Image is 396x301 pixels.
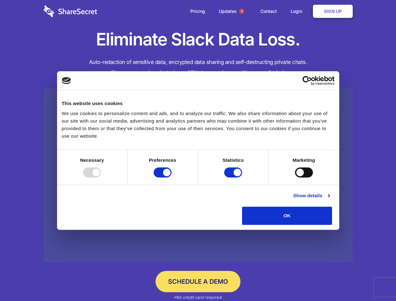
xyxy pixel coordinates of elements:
a: Contact [254,2,283,21]
div: We use cookies to personalize content and ads, and to analyze our traffic. We also share informat... [62,110,335,140]
img: logo-wordmark-white-trans-d4663122ce5f474addd5e946df7df03e33cb6a1c49d2221995e7729f52c070b2.svg [44,5,97,17]
strong: Preferences [149,157,176,163]
a: Pricing [184,2,211,21]
h1: Eliminate Slack Data Loss. [44,28,353,51]
span: 1 [239,9,244,14]
a: Show details [293,192,330,199]
a: Schedule a Demo [156,271,240,292]
em: *No credit card required. [173,295,223,300]
strong: Necessary [80,157,104,163]
h4: Auto-redaction of sensitive data, encrypted data sharing and self-destructing private chats. Shar... [44,57,353,78]
strong: Marketing [293,157,315,163]
strong: Statistics [223,157,244,163]
img: logo [62,77,71,84]
button: OK [242,207,332,225]
a: Wistia video thumbnail [44,88,353,262]
a: Usercentrics Cookiebot - opens in a new window [280,76,335,85]
a: Sign Up [313,5,353,18]
div: This website uses cookies [62,100,335,107]
a: Login [284,2,312,21]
